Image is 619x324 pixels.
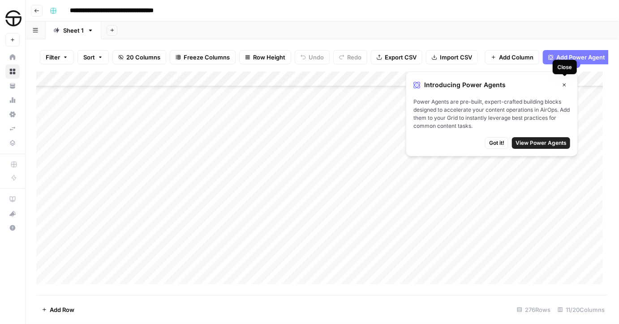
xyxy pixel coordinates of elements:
[5,79,20,93] a: Your Data
[485,50,539,64] button: Add Column
[36,303,80,317] button: Add Row
[426,50,478,64] button: Import CSV
[557,63,572,71] div: Close
[556,53,605,62] span: Add Power Agent
[513,303,554,317] div: 276 Rows
[5,206,20,221] button: What's new?
[333,50,367,64] button: Redo
[63,26,84,35] div: Sheet 1
[5,136,20,150] a: Data Library
[5,93,20,107] a: Usage
[50,305,74,314] span: Add Row
[253,53,285,62] span: Row Height
[5,192,20,206] a: AirOps Academy
[543,50,610,64] button: Add Power Agent
[413,79,570,91] div: Introducing Power Agents
[309,53,324,62] span: Undo
[5,10,21,26] img: SimpleTire Logo
[485,137,508,149] button: Got it!
[184,53,230,62] span: Freeze Columns
[5,50,20,64] a: Home
[499,53,533,62] span: Add Column
[440,53,472,62] span: Import CSV
[489,139,504,147] span: Got it!
[112,50,166,64] button: 20 Columns
[295,50,330,64] button: Undo
[5,64,20,79] a: Browse
[46,21,101,39] a: Sheet 1
[40,50,74,64] button: Filter
[46,53,60,62] span: Filter
[516,139,567,147] span: View Power Agents
[77,50,109,64] button: Sort
[5,107,20,122] a: Settings
[239,50,291,64] button: Row Height
[5,221,20,235] button: Help + Support
[385,53,417,62] span: Export CSV
[371,50,422,64] button: Export CSV
[5,122,20,136] a: Syncs
[83,53,95,62] span: Sort
[170,50,236,64] button: Freeze Columns
[5,7,20,29] button: Workspace: SimpleTire
[347,53,361,62] span: Redo
[512,137,570,149] button: View Power Agents
[413,98,570,130] span: Power Agents are pre-built, expert-crafted building blocks designed to accelerate your content op...
[126,53,160,62] span: 20 Columns
[554,303,608,317] div: 11/20 Columns
[6,207,19,220] div: What's new?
